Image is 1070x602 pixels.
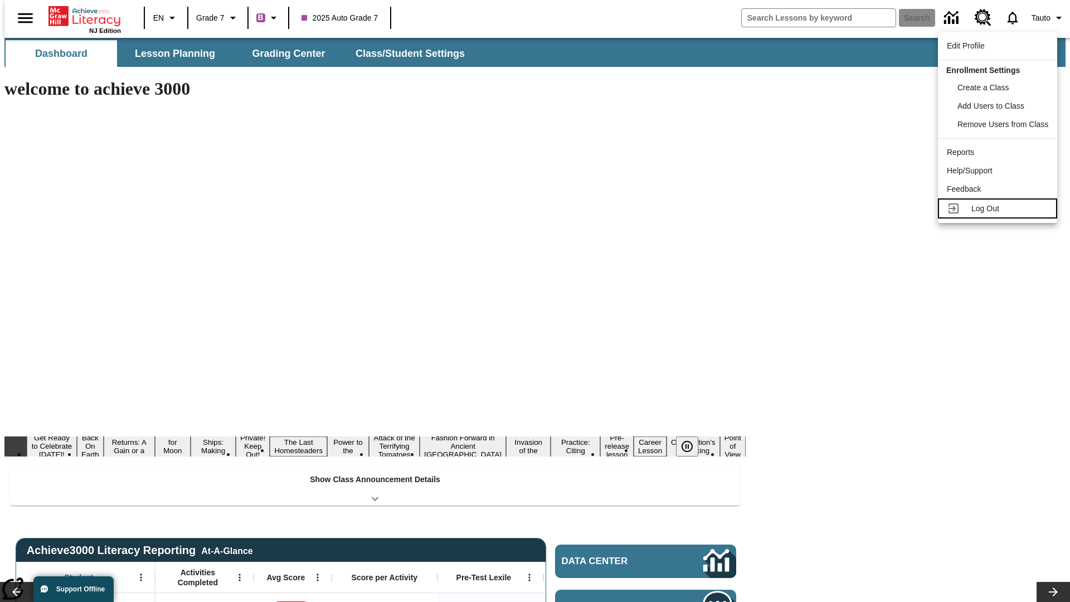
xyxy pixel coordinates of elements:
[957,120,1048,129] span: Remove Users from Class
[947,166,993,175] span: Help/Support
[4,9,163,19] body: Maximum 600 characters Press Escape to exit toolbar Press Alt + F10 to reach toolbar
[946,66,1020,75] span: Enrollment Settings
[947,41,985,50] span: Edit Profile
[957,83,1009,92] span: Create a Class
[957,101,1024,110] span: Add Users to Class
[947,185,981,193] span: Feedback
[971,204,999,213] span: Log Out
[947,148,974,157] span: Reports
